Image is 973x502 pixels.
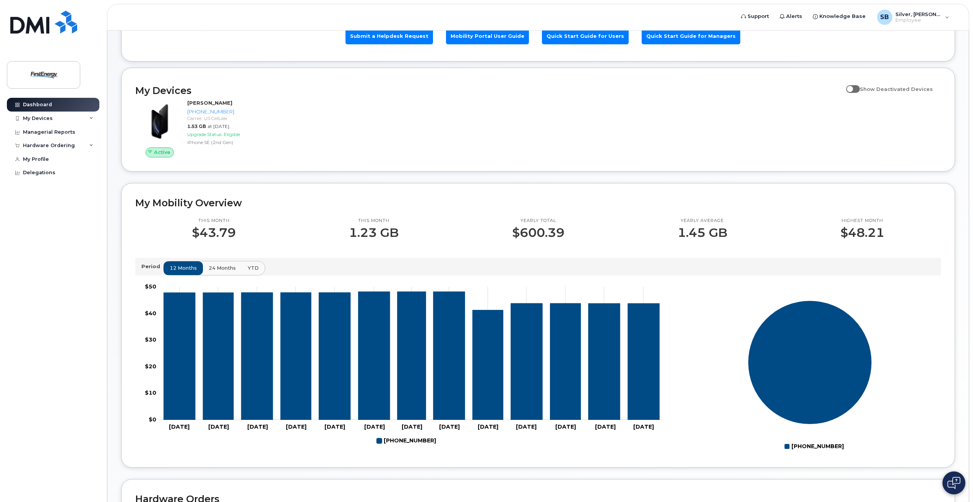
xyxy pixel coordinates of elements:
[478,424,499,431] tspan: [DATE]
[516,424,537,431] tspan: [DATE]
[840,218,884,224] p: Highest month
[209,264,236,272] span: 24 months
[846,82,852,88] input: Show Deactivated Devices
[224,131,240,137] span: Eligible
[145,337,156,343] tspan: $30
[135,85,842,96] h2: My Devices
[786,13,802,20] span: Alerts
[364,424,385,431] tspan: [DATE]
[446,28,529,44] a: Mobility Portal User Guide
[149,416,156,423] tspan: $0
[248,264,259,272] span: YTD
[512,226,564,240] p: $600.39
[895,11,941,17] span: Silver, [PERSON_NAME]
[145,310,156,317] tspan: $40
[349,226,399,240] p: 1.23 GB
[349,218,399,224] p: This month
[345,28,433,44] a: Submit a Helpdesk Request
[187,108,327,115] div: [PHONE_NUMBER]
[595,424,616,431] tspan: [DATE]
[748,13,769,20] span: Support
[154,149,170,156] span: Active
[324,424,345,431] tspan: [DATE]
[169,424,190,431] tspan: [DATE]
[141,263,163,270] p: Period
[145,283,156,290] tspan: $50
[286,424,306,431] tspan: [DATE]
[642,28,740,44] a: Quick Start Guide for Managers
[145,363,156,370] tspan: $20
[187,123,206,129] span: 1.53 GB
[633,424,654,431] tspan: [DATE]
[678,218,727,224] p: Yearly average
[784,440,844,453] g: Legend
[808,9,871,24] a: Knowledge Base
[895,17,941,23] span: Employee
[774,9,808,24] a: Alerts
[208,123,229,129] span: at [DATE]
[192,218,236,224] p: This month
[402,424,422,431] tspan: [DATE]
[512,218,564,224] p: Yearly total
[247,424,268,431] tspan: [DATE]
[880,13,889,22] span: SB
[145,390,156,397] tspan: $10
[748,301,872,453] g: Chart
[187,100,232,106] strong: [PERSON_NAME]
[135,197,941,209] h2: My Mobility Overview
[678,226,727,240] p: 1.45 GB
[187,139,327,146] div: iPhone SE (2nd Gen)
[187,115,327,121] div: Carrier: US Cellular
[556,424,576,431] tspan: [DATE]
[439,424,460,431] tspan: [DATE]
[840,226,884,240] p: $48.21
[135,99,330,157] a: Active[PERSON_NAME][PHONE_NUMBER]Carrier: US Cellular1.53 GBat [DATE]Upgrade Status:EligibleiPhon...
[192,226,236,240] p: $43.79
[947,477,960,489] img: Open chat
[860,86,933,92] span: Show Deactivated Devices
[736,9,774,24] a: Support
[819,13,866,20] span: Knowledge Base
[748,301,872,425] g: Series
[208,424,229,431] tspan: [DATE]
[872,10,955,25] div: Silver, Brandon L
[164,292,659,420] g: 304-671-3503
[377,434,436,447] g: Legend
[187,131,222,137] span: Upgrade Status:
[377,434,436,447] g: 304-671-3503
[145,283,663,448] g: Chart
[141,103,178,140] img: image20231002-3703462-1mz9tax.jpeg
[542,28,629,44] a: Quick Start Guide for Users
